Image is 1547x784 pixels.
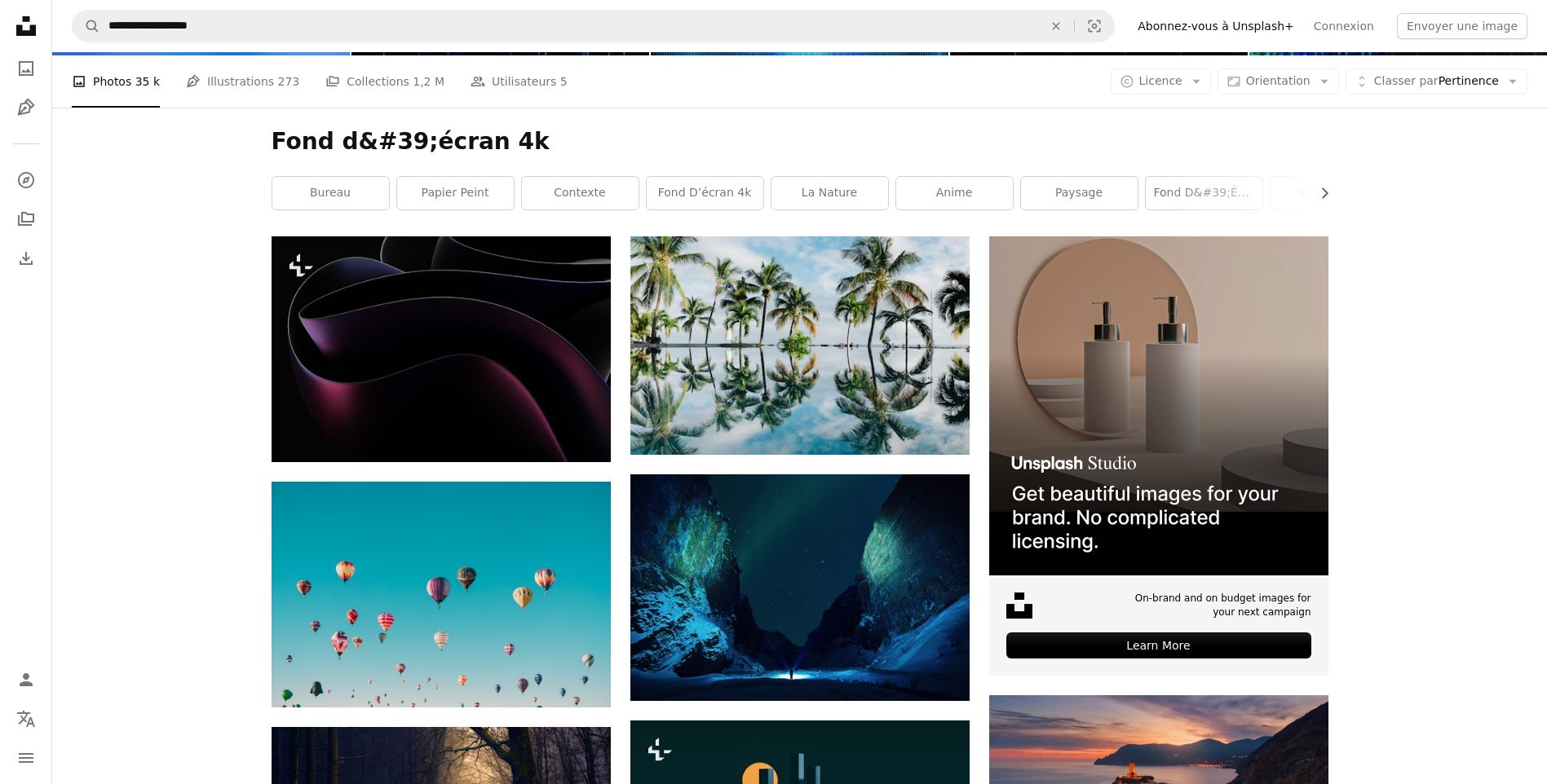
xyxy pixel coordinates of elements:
[1111,68,1211,95] button: Licence
[630,474,970,701] img: northern lights
[647,177,763,209] a: fond d’écran 4k
[10,242,42,275] a: Historique de téléchargement
[771,177,888,209] a: la nature
[1310,177,1328,209] button: faire défiler la liste vers la droite
[272,587,611,601] a: montgolfières de couleurs variées pendant la journée
[1304,13,1384,39] a: Connexion
[1374,74,1439,87] span: Classer par
[72,10,1115,42] form: Rechercher des visuels sur tout le site
[10,164,42,196] a: Explorer
[630,580,970,595] a: northern lights
[1124,592,1311,619] span: On-brand and on budget images for your next campaign
[186,55,299,108] a: Illustrations 273
[272,177,389,209] a: bureau
[1346,68,1527,95] button: Classer parPertinence
[272,236,611,462] img: Un fond abstrait noir et violet avec des courbes
[1218,68,1339,95] button: Orientation
[325,55,444,108] a: Collections 1,2 M
[1006,592,1032,619] img: file-1631678316303-ed18b8b5cb9cimage
[10,663,42,696] a: Connexion / S’inscrire
[630,338,970,353] a: Réflexion de l’eau des cocotiers
[73,11,100,42] button: Rechercher sur Unsplash
[10,10,42,46] a: Accueil — Unsplash
[272,341,611,356] a: Un fond abstrait noir et violet avec des courbes
[278,73,300,90] span: 273
[989,236,1328,676] a: On-brand and on budget images for your next campaignLearn More
[413,73,444,90] span: 1,2 M
[1374,73,1499,90] span: Pertinence
[1397,13,1527,39] button: Envoyer une image
[272,127,1328,156] h1: Fond d&#39;écran 4k
[896,177,1013,209] a: anime
[1271,177,1387,209] a: inspiration
[1139,74,1182,87] span: Licence
[10,91,42,124] a: Illustrations
[397,177,514,209] a: papier peint
[1075,11,1114,42] button: Recherche de visuels
[560,73,568,90] span: 5
[989,236,1328,575] img: file-1715714113747-b8b0561c490eimage
[10,703,42,735] button: Langue
[10,203,42,236] a: Collections
[10,52,42,85] a: Photos
[1038,11,1074,42] button: Effacer
[1146,177,1262,209] a: fond d&#39;écran du bureau
[522,177,639,209] a: Contexte
[471,55,568,108] a: Utilisateurs 5
[272,482,611,707] img: montgolfières de couleurs variées pendant la journée
[1006,632,1311,658] div: Learn More
[1021,177,1138,209] a: paysage
[630,236,970,455] img: Réflexion de l’eau des cocotiers
[1246,74,1311,87] span: Orientation
[1128,13,1304,39] a: Abonnez-vous à Unsplash+
[10,742,42,774] button: Menu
